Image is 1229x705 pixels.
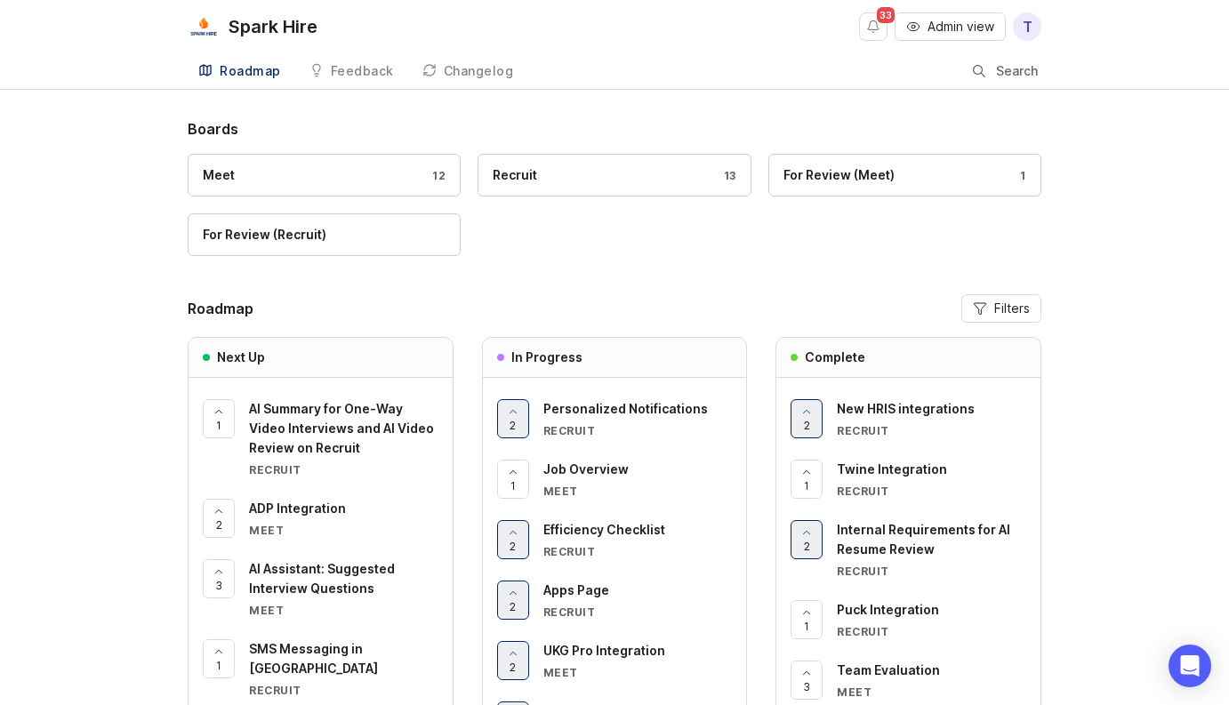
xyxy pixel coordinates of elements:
a: For Review (Recruit) [188,213,461,256]
button: 2 [791,399,823,438]
span: 3 [215,578,222,593]
div: 13 [715,168,736,183]
h3: Complete [805,348,865,366]
button: 2 [497,581,529,620]
button: 3 [791,661,823,700]
div: Meet [249,603,438,618]
span: AI Assistant: Suggested Interview Questions [249,561,395,596]
div: Meet [837,685,1026,700]
button: 2 [497,641,529,680]
div: Recruit [837,564,1026,579]
a: UKG Pro IntegrationMeet [543,641,733,680]
h2: Roadmap [188,298,253,319]
div: Recruit [837,624,1026,639]
button: 1 [203,639,235,678]
button: 1 [791,460,823,499]
span: Admin view [928,18,994,36]
img: Spark Hire logo [188,11,220,43]
span: AI Summary for One-Way Video Interviews and AI Video Review on Recruit [249,401,434,455]
span: 2 [510,418,516,433]
button: Filters [961,294,1041,323]
div: Meet [249,523,438,538]
a: ADP IntegrationMeet [249,499,438,538]
a: Efficiency ChecklistRecruit [543,520,733,559]
div: Recruit [837,423,1026,438]
a: SMS Messaging in [GEOGRAPHIC_DATA]Recruit [249,639,438,698]
button: 2 [203,499,235,538]
a: Team EvaluationMeet [837,661,1026,700]
div: Recruit [543,423,733,438]
span: 2 [510,599,516,614]
span: Team Evaluation [837,662,940,677]
div: Recruit [249,462,438,477]
div: Spark Hire [229,18,317,36]
button: T [1013,12,1041,41]
a: AI Assistant: Suggested Interview QuestionsMeet [249,559,438,618]
a: New HRIS integrationsRecruit [837,399,1026,438]
span: 1 [510,478,516,493]
h1: Boards [188,118,1041,140]
span: Efficiency Checklist [543,522,665,537]
div: Recruit [837,484,1026,499]
div: Roadmap [220,65,281,77]
span: 1 [804,619,809,634]
a: Job OverviewMeet [543,460,733,499]
span: 33 [877,7,895,23]
a: Internal Requirements for AI Resume ReviewRecruit [837,520,1026,579]
div: Recruit [543,605,733,620]
span: T [1023,16,1032,37]
button: 2 [497,399,529,438]
span: 2 [510,539,516,554]
span: New HRIS integrations [837,401,975,416]
div: 12 [423,168,446,183]
span: 1 [804,478,809,493]
div: For Review (Recruit) [203,225,326,244]
div: Feedback [331,65,394,77]
span: 1 [216,658,221,673]
span: SMS Messaging in [GEOGRAPHIC_DATA] [249,641,378,676]
a: Changelog [412,53,525,90]
div: Changelog [444,65,514,77]
span: Filters [994,300,1030,317]
div: Meet [203,165,235,185]
span: Job Overview [543,461,629,477]
div: Meet [543,484,733,499]
span: 2 [804,539,810,554]
button: 2 [791,520,823,559]
a: For Review (Meet)1 [768,154,1041,196]
button: 1 [791,600,823,639]
a: Personalized NotificationsRecruit [543,399,733,438]
span: ADP Integration [249,501,346,516]
div: 1 [1011,168,1026,183]
button: 3 [203,559,235,598]
span: 2 [216,517,222,533]
span: Puck Integration [837,602,939,617]
div: Open Intercom Messenger [1169,645,1211,687]
button: 2 [497,520,529,559]
button: Admin view [895,12,1006,41]
span: UKG Pro Integration [543,643,665,658]
span: 2 [804,418,810,433]
span: Apps Page [543,582,609,597]
span: Twine Integration [837,461,947,477]
span: 3 [803,679,810,694]
div: For Review (Meet) [783,165,895,185]
span: Internal Requirements for AI Resume Review [837,522,1010,557]
div: Recruit [249,683,438,698]
a: Roadmap [188,53,292,90]
a: AI Summary for One-Way Video Interviews and AI Video Review on RecruitRecruit [249,399,438,477]
div: Recruit [493,165,537,185]
a: Meet12 [188,154,461,196]
a: Feedback [299,53,405,90]
a: Puck IntegrationRecruit [837,600,1026,639]
span: 1 [216,418,221,433]
div: Recruit [543,544,733,559]
span: 2 [510,660,516,675]
h3: In Progress [511,348,582,366]
a: Apps PageRecruit [543,581,733,620]
span: Personalized Notifications [543,401,708,416]
button: Notifications [859,12,888,41]
h3: Next Up [217,348,265,366]
a: Recruit13 [478,154,751,196]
